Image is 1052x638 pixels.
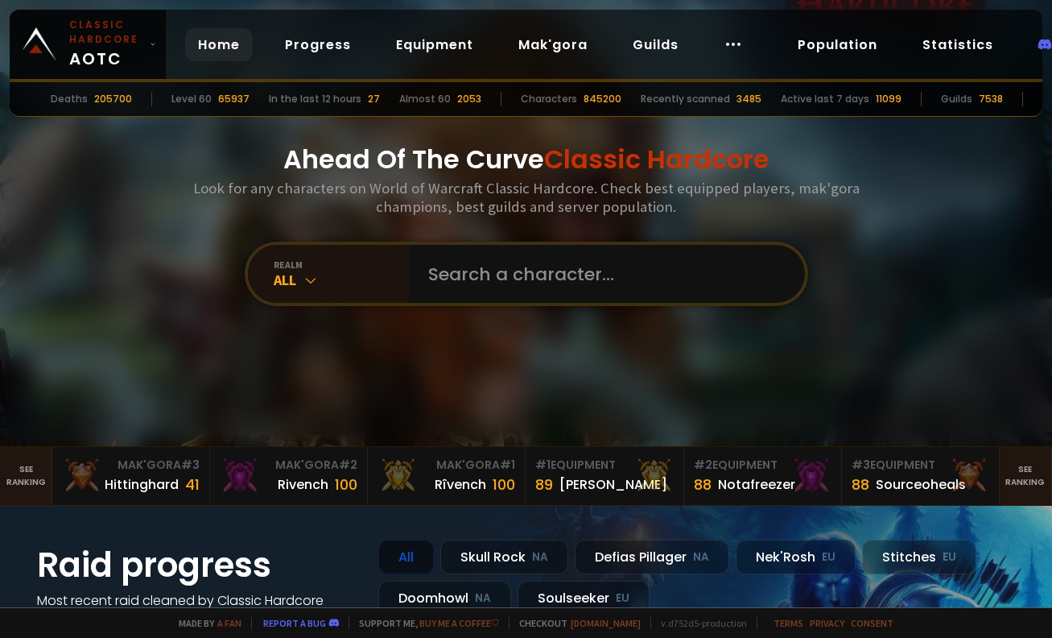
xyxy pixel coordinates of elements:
div: 2053 [457,92,481,106]
a: Home [185,28,253,61]
div: 100 [335,474,357,495]
a: Population [785,28,890,61]
div: Nek'Rosh [736,540,856,574]
div: Almost 60 [399,92,451,106]
div: Mak'Gora [62,457,200,474]
span: # 1 [500,457,515,473]
h4: Most recent raid cleaned by Classic Hardcore guilds [37,590,359,631]
div: Hittinghard [105,474,179,495]
a: Mak'Gora#3Hittinghard41 [52,447,210,505]
div: Stitches [862,540,976,574]
a: Mak'Gora#2Rivench100 [210,447,368,505]
div: Defias Pillager [575,540,729,574]
div: realm [274,259,409,271]
div: Guilds [941,92,972,106]
small: NA [475,590,491,607]
a: #1Equipment89[PERSON_NAME] [526,447,683,505]
small: NA [532,549,548,565]
div: Doomhowl [378,581,511,615]
div: [PERSON_NAME] [559,474,667,495]
div: 3485 [736,92,761,106]
div: 7538 [979,92,1003,106]
div: 89 [535,474,553,495]
div: Recently scanned [641,92,730,106]
div: 65937 [218,92,250,106]
div: All [274,271,409,289]
a: Terms [774,617,803,629]
a: Buy me a coffee [419,617,499,629]
span: # 3 [852,457,870,473]
span: v. d752d5 - production [650,617,747,629]
span: # 2 [694,457,712,473]
div: In the last 12 hours [269,92,361,106]
div: Sourceoheals [876,474,966,495]
div: Active last 7 days [781,92,869,106]
a: #3Equipment88Sourceoheals [842,447,1000,505]
div: Characters [521,92,577,106]
span: Checkout [509,617,641,629]
span: # 1 [535,457,551,473]
span: # 2 [339,457,357,473]
div: 11099 [876,92,901,106]
div: Soulseeker [518,581,650,615]
div: 27 [368,92,380,106]
a: a fan [217,617,241,629]
h1: Ahead Of The Curve [283,140,769,179]
div: Mak'Gora [377,457,515,474]
a: Consent [851,617,893,629]
small: EU [822,549,835,565]
span: Support me, [349,617,499,629]
h3: Look for any characters on World of Warcraft Classic Hardcore. Check best equipped players, mak'g... [187,179,866,216]
div: Equipment [535,457,673,474]
a: Seeranking [1000,447,1052,505]
span: AOTC [69,18,143,71]
div: 100 [493,474,515,495]
span: Classic Hardcore [544,141,769,177]
small: EU [943,549,956,565]
div: Equipment [852,457,989,474]
div: Rivench [278,474,328,495]
a: [DOMAIN_NAME] [571,617,641,629]
div: Rîvench [435,474,486,495]
small: Classic Hardcore [69,18,143,47]
a: Statistics [910,28,1006,61]
div: 88 [852,474,869,495]
div: 205700 [94,92,132,106]
a: Classic HardcoreAOTC [10,10,166,79]
a: Report a bug [263,617,326,629]
div: Skull Rock [440,540,568,574]
div: Mak'Gora [220,457,357,474]
a: Guilds [620,28,691,61]
span: Made by [169,617,241,629]
a: Privacy [810,617,844,629]
div: 845200 [584,92,621,106]
div: Deaths [51,92,88,106]
div: Equipment [694,457,831,474]
div: All [378,540,434,574]
a: Mak'gora [505,28,600,61]
small: EU [616,590,629,607]
div: 41 [185,474,200,495]
a: Equipment [383,28,486,61]
h1: Raid progress [37,540,359,590]
a: Mak'Gora#1Rîvench100 [368,447,526,505]
span: # 3 [181,457,200,473]
div: Notafreezer [718,474,795,495]
input: Search a character... [419,245,786,303]
div: 88 [694,474,712,495]
small: NA [693,549,709,565]
a: #2Equipment88Notafreezer [684,447,842,505]
div: Level 60 [171,92,212,106]
a: Progress [272,28,364,61]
